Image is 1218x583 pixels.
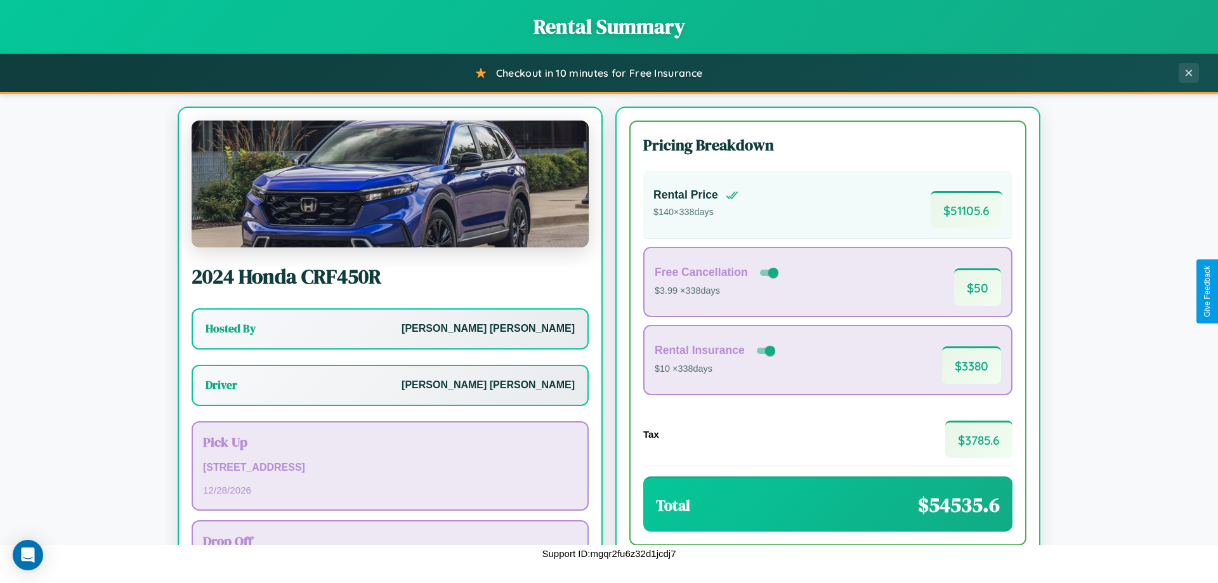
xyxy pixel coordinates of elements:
h3: Pricing Breakdown [643,134,1012,155]
h3: Drop Off [203,532,577,550]
h3: Hosted By [206,321,256,336]
p: Support ID: mgqr2fu6z32d1jcdj7 [542,545,676,562]
h3: Pick Up [203,433,577,451]
div: Open Intercom Messenger [13,540,43,570]
span: $ 51105.6 [931,191,1002,228]
h3: Driver [206,377,237,393]
p: $3.99 × 338 days [655,283,781,299]
p: $ 140 × 338 days [653,204,738,221]
span: $ 50 [954,268,1001,306]
span: $ 3380 [942,346,1001,384]
h2: 2024 Honda CRF450R [192,263,589,291]
p: 12 / 28 / 2026 [203,481,577,499]
h3: Total [656,495,690,516]
h4: Rental Price [653,188,718,202]
h4: Tax [643,429,659,440]
h4: Rental Insurance [655,344,745,357]
div: Give Feedback [1203,266,1212,317]
h4: Free Cancellation [655,266,748,279]
span: $ 3785.6 [945,421,1012,458]
p: [PERSON_NAME] [PERSON_NAME] [402,320,575,338]
span: $ 54535.6 [918,491,1000,519]
p: [PERSON_NAME] [PERSON_NAME] [402,376,575,395]
img: Honda CRF450R [192,121,589,247]
p: $10 × 338 days [655,361,778,377]
h1: Rental Summary [13,13,1205,41]
p: [STREET_ADDRESS] [203,459,577,477]
span: Checkout in 10 minutes for Free Insurance [496,67,702,79]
